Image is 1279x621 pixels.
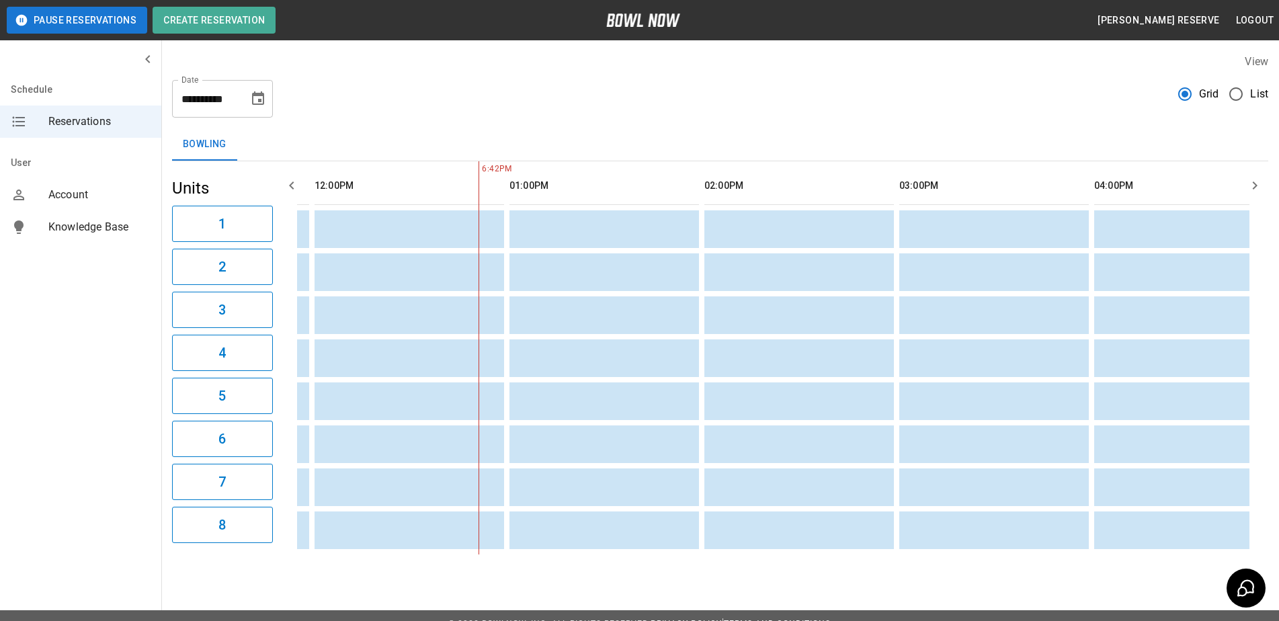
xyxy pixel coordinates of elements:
[48,114,151,130] span: Reservations
[218,256,226,278] h6: 2
[172,249,273,285] button: 2
[218,514,226,536] h6: 8
[315,167,504,205] th: 12:00PM
[218,342,226,364] h6: 4
[1199,86,1219,102] span: Grid
[172,206,273,242] button: 1
[1245,55,1268,68] label: View
[1250,86,1268,102] span: List
[245,85,272,112] button: Choose date, selected date is Sep 27, 2025
[172,421,273,457] button: 6
[48,187,151,203] span: Account
[172,378,273,414] button: 5
[479,163,482,176] span: 6:42PM
[172,177,273,199] h5: Units
[172,128,1268,161] div: inventory tabs
[7,7,147,34] button: Pause Reservations
[1092,8,1225,33] button: [PERSON_NAME] reserve
[48,219,151,235] span: Knowledge Base
[218,299,226,321] h6: 3
[218,471,226,493] h6: 7
[704,167,894,205] th: 02:00PM
[172,507,273,543] button: 8
[218,385,226,407] h6: 5
[172,128,237,161] button: Bowling
[172,464,273,500] button: 7
[172,292,273,328] button: 3
[218,213,226,235] h6: 1
[606,13,680,27] img: logo
[153,7,276,34] button: Create Reservation
[509,167,699,205] th: 01:00PM
[172,335,273,371] button: 4
[218,428,226,450] h6: 6
[1231,8,1279,33] button: Logout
